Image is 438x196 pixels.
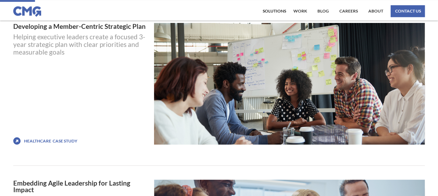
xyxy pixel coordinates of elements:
div: Solutions [263,9,286,13]
img: CMG logo in blue. [13,6,41,17]
div: contact us [395,9,421,13]
a: Careers [337,5,359,17]
div: Helping executive leaders create a focused 3-year strategic plan with clear priorities and measur... [13,33,149,56]
a: Developing a Member-Centric Strategic Plan [13,23,149,30]
img: icon with arrow pointing up and to the right. [13,137,21,145]
a: Blog [315,5,330,17]
div: Case STUDY [53,138,77,145]
a: icon with arrow pointing up and to the right.HealthcareCase STUDY [13,137,149,145]
a: About [366,5,385,17]
div: Healthcare [24,139,51,144]
a: Embedding Agile Leadership for Lasting Impact [13,180,149,193]
a: work [291,5,308,17]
